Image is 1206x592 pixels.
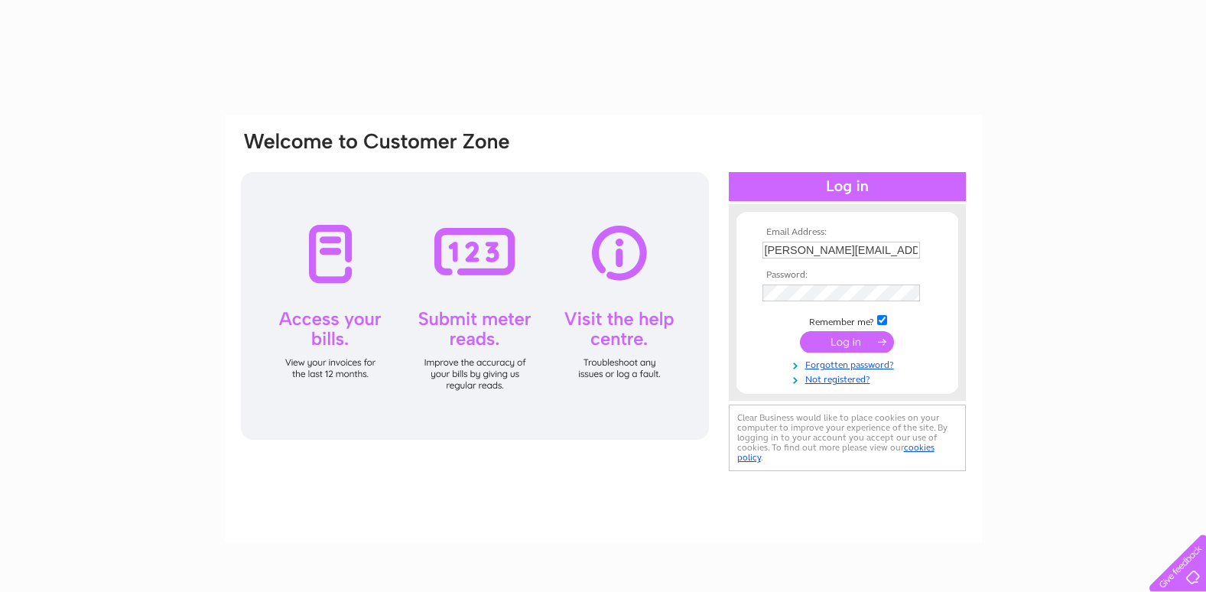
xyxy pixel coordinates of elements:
a: cookies policy [737,442,935,463]
a: Not registered? [762,371,936,385]
input: Submit [800,331,894,353]
th: Email Address: [759,227,936,238]
th: Password: [759,270,936,281]
a: Forgotten password? [762,356,936,371]
div: Clear Business would like to place cookies on your computer to improve your experience of the sit... [729,405,966,471]
td: Remember me? [759,313,936,328]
